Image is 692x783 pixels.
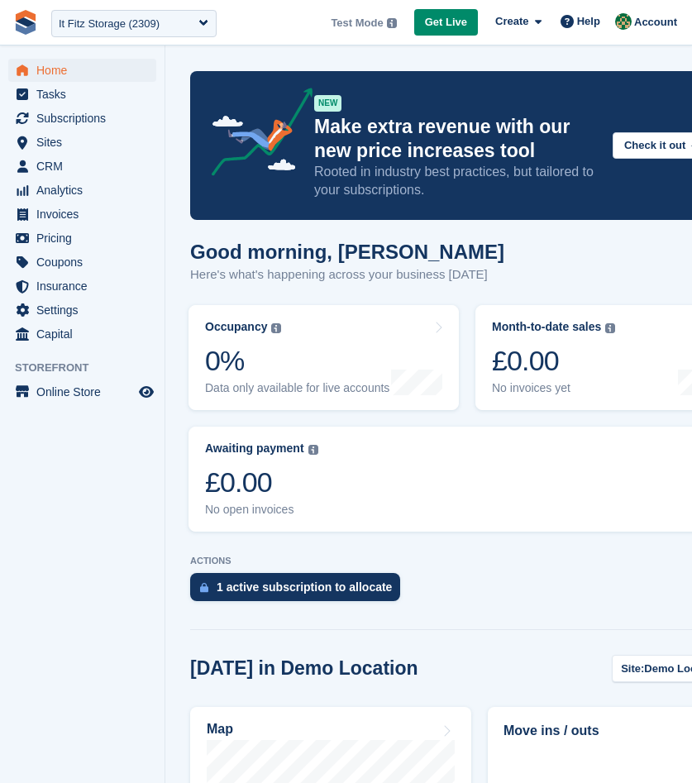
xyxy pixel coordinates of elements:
div: £0.00 [205,466,318,499]
span: Get Live [425,14,467,31]
a: menu [8,59,156,82]
div: Data only available for live accounts [205,381,389,395]
a: menu [8,322,156,346]
span: Help [577,13,600,30]
img: icon-info-grey-7440780725fd019a000dd9b08b2336e03edf1995a4989e88bcd33f0948082b44.svg [605,323,615,333]
img: icon-info-grey-7440780725fd019a000dd9b08b2336e03edf1995a4989e88bcd33f0948082b44.svg [387,18,397,28]
span: Home [36,59,136,82]
a: menu [8,298,156,322]
span: Test Mode [331,15,383,31]
div: Occupancy [205,320,267,334]
span: Site: [621,661,644,677]
a: menu [8,131,156,154]
a: menu [8,380,156,403]
a: menu [8,179,156,202]
span: Analytics [36,179,136,202]
div: £0.00 [492,344,615,378]
a: Preview store [136,382,156,402]
a: Occupancy 0% Data only available for live accounts [189,305,459,410]
div: No open invoices [205,503,318,517]
a: menu [8,251,156,274]
img: price-adjustments-announcement-icon-8257ccfd72463d97f412b2fc003d46551f7dbcb40ab6d574587a9cd5c0d94... [198,88,313,182]
div: It Fitz Storage (2309) [59,16,160,32]
a: menu [8,155,156,178]
span: Online Store [36,380,136,403]
span: Settings [36,298,136,322]
span: Sites [36,131,136,154]
span: Create [495,13,528,30]
span: CRM [36,155,136,178]
span: Capital [36,322,136,346]
div: NEW [314,95,341,112]
h2: Map [207,722,233,737]
a: menu [8,83,156,106]
a: 1 active subscription to allocate [190,573,408,609]
span: Invoices [36,203,136,226]
div: Awaiting payment [205,442,304,456]
div: 1 active subscription to allocate [217,580,392,594]
div: 0% [205,344,389,378]
a: menu [8,227,156,250]
p: Rooted in industry best practices, but tailored to your subscriptions. [314,163,599,199]
span: Coupons [36,251,136,274]
a: menu [8,107,156,130]
p: Here's what's happening across your business [DATE] [190,265,504,284]
a: menu [8,275,156,298]
img: active_subscription_to_allocate_icon-d502201f5373d7db506a760aba3b589e785aa758c864c3986d89f69b8ff3... [200,582,208,593]
span: Storefront [15,360,165,376]
div: Month-to-date sales [492,320,601,334]
span: Account [634,14,677,31]
span: Pricing [36,227,136,250]
img: stora-icon-8386f47178a22dfd0bd8f6a31ec36ba5ce8667c1dd55bd0f319d3a0aa187defe.svg [13,10,38,35]
a: Get Live [414,9,478,36]
h2: [DATE] in Demo Location [190,657,418,680]
h1: Good morning, [PERSON_NAME] [190,241,504,263]
span: Tasks [36,83,136,106]
img: icon-info-grey-7440780725fd019a000dd9b08b2336e03edf1995a4989e88bcd33f0948082b44.svg [271,323,281,333]
img: Aaron [615,13,632,30]
p: Make extra revenue with our new price increases tool [314,115,599,163]
span: Subscriptions [36,107,136,130]
a: menu [8,203,156,226]
span: Insurance [36,275,136,298]
img: icon-info-grey-7440780725fd019a000dd9b08b2336e03edf1995a4989e88bcd33f0948082b44.svg [308,445,318,455]
div: No invoices yet [492,381,615,395]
